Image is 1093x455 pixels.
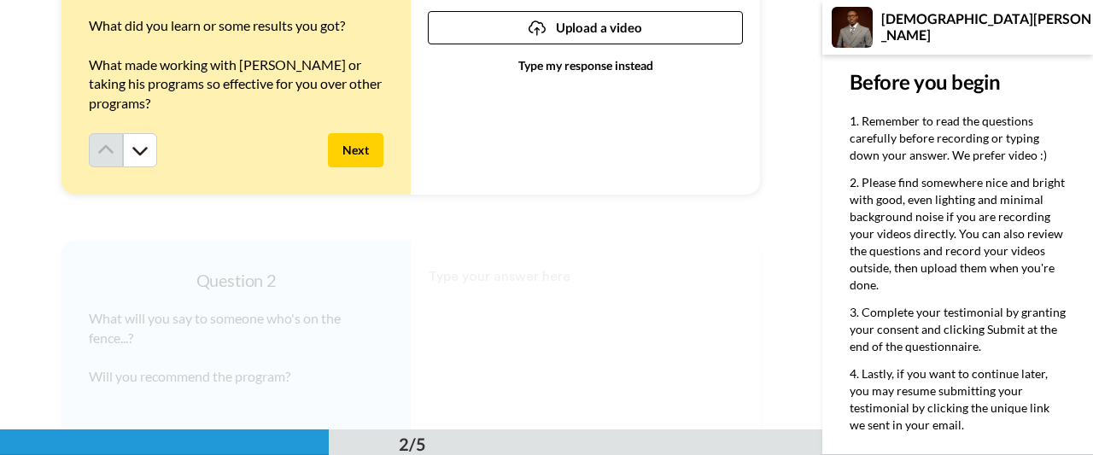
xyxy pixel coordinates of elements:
[46,99,60,113] img: tab_domain_overview_orange.svg
[832,7,873,48] img: Profile Image
[27,27,41,41] img: logo_orange.svg
[189,101,288,112] div: Keywords by Traffic
[89,368,290,384] span: Will you recommend the program?
[850,175,1067,292] span: Please find somewhere nice and bright with good, even lighting and minimal background noise if yo...
[881,10,1092,43] div: [DEMOGRAPHIC_DATA][PERSON_NAME]
[850,305,1068,353] span: Complete your testimonial by granting your consent and clicking Submit at the end of the question...
[170,99,184,113] img: tab_keywords_by_traffic_grey.svg
[850,366,1052,432] span: Lastly, if you want to continue later, you may resume submitting your testimonial by clicking the...
[65,101,153,112] div: Domain Overview
[27,44,41,58] img: website_grey.svg
[89,310,343,346] span: What will you say to someone who's on the fence...?
[850,114,1047,162] span: Remember to read the questions carefully before recording or typing down your answer. We prefer v...
[89,268,383,292] h4: Question 2
[850,69,1001,94] span: Before you begin
[44,44,188,58] div: Domain: [DOMAIN_NAME]
[48,27,84,41] div: v 4.0.25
